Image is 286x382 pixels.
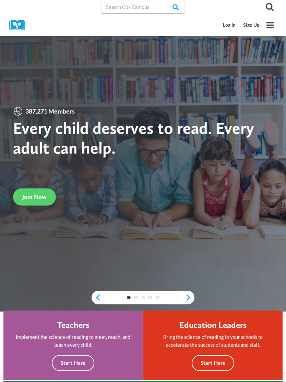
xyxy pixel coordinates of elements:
[52,355,94,371] button: Start Here
[148,296,152,300] a: 4
[179,320,247,330] h4: Education Leaders
[101,1,185,13] input: Search Cox Campus
[13,333,133,349] p: Implement the science of reading to meet, reach, and teach every child.
[92,291,194,304] div: content slider buttons
[23,106,77,116] span: 387,271 Members
[22,193,47,200] span: Join Now
[92,294,101,301] a: previous
[155,296,159,300] a: 5
[219,19,240,31] a: Log In
[9,20,30,30] img: Cox Campus
[134,296,138,300] a: 2
[57,320,89,330] h4: Teachers
[153,333,273,349] p: Bring the science of reading to your schools to accelerate the success of students and staff.
[13,118,254,157] strong: Every child deserves to read. Every adult can help.
[127,296,131,300] a: 1
[13,188,56,205] a: Join Now
[3,311,143,380] a: Teachers Implement the science of reading to meet, reach, and teach every child. Start Here
[192,355,234,371] button: Start Here
[141,296,145,300] a: 3
[263,18,277,32] button: Open menu
[219,19,263,31] nav: Secondary Mobile Navigation
[143,311,283,380] a: Education Leaders Bring the science of reading to your schools to accelerate the success of stude...
[239,19,263,31] a: Sign Up
[185,294,194,301] a: next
